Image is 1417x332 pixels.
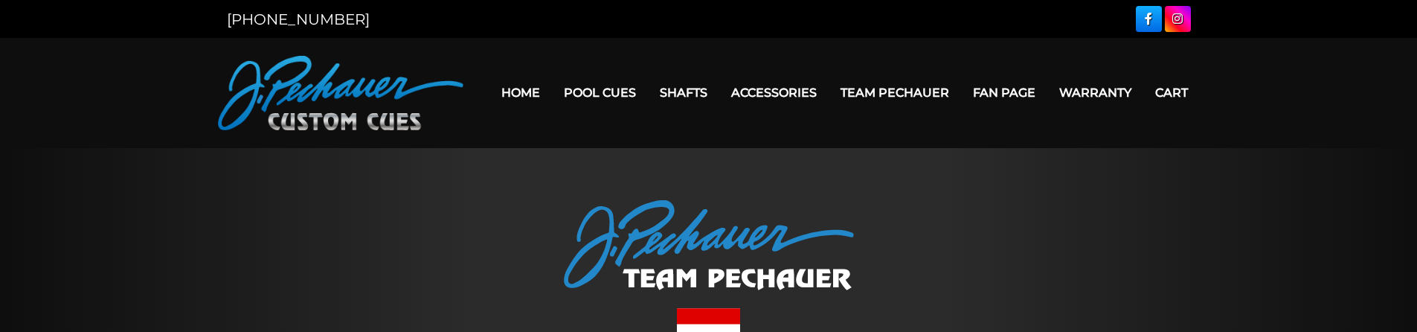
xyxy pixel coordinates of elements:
[227,10,370,28] a: [PHONE_NUMBER]
[489,74,552,112] a: Home
[552,74,648,112] a: Pool Cues
[218,56,463,130] img: Pechauer Custom Cues
[1047,74,1143,112] a: Warranty
[719,74,829,112] a: Accessories
[961,74,1047,112] a: Fan Page
[829,74,961,112] a: Team Pechauer
[1143,74,1200,112] a: Cart
[648,74,719,112] a: Shafts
